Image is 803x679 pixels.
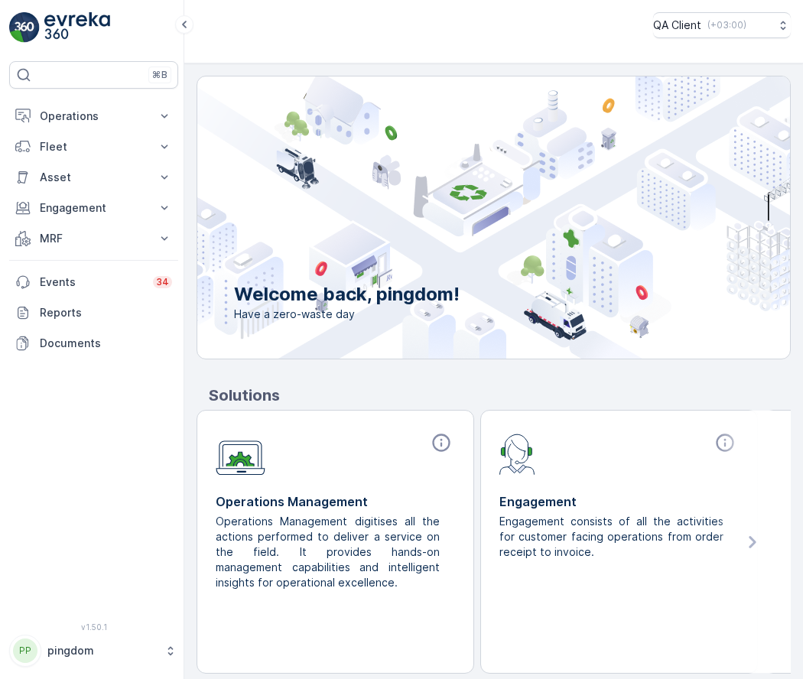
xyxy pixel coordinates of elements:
button: Operations [9,101,178,132]
p: Operations [40,109,148,124]
p: Solutions [209,384,791,407]
p: 34 [156,276,169,288]
img: logo [9,12,40,43]
p: ( +03:00 ) [707,19,746,31]
img: module-icon [499,432,535,475]
p: Fleet [40,139,148,154]
button: MRF [9,223,178,254]
span: v 1.50.1 [9,622,178,632]
p: Operations Management [216,492,455,511]
a: Events34 [9,267,178,297]
img: module-icon [216,432,265,476]
p: Engagement consists of all the activities for customer facing operations from order receipt to in... [499,514,727,560]
p: pingdom [47,643,157,658]
div: PP [13,638,37,663]
p: Operations Management digitises all the actions performed to deliver a service on the field. It p... [216,514,443,590]
p: ⌘B [152,69,167,81]
a: Documents [9,328,178,359]
p: Events [40,275,144,290]
p: Engagement [40,200,148,216]
span: Have a zero-waste day [234,307,460,322]
button: PPpingdom [9,635,178,667]
p: Asset [40,170,148,185]
p: QA Client [653,18,701,33]
p: Engagement [499,492,739,511]
p: MRF [40,231,148,246]
p: Reports [40,305,172,320]
a: Reports [9,297,178,328]
p: Documents [40,336,172,351]
button: Fleet [9,132,178,162]
button: Engagement [9,193,178,223]
p: Welcome back, pingdom! [234,282,460,307]
img: logo_light-DOdMpM7g.png [44,12,110,43]
button: QA Client(+03:00) [653,12,791,38]
img: city illustration [128,76,790,359]
button: Asset [9,162,178,193]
